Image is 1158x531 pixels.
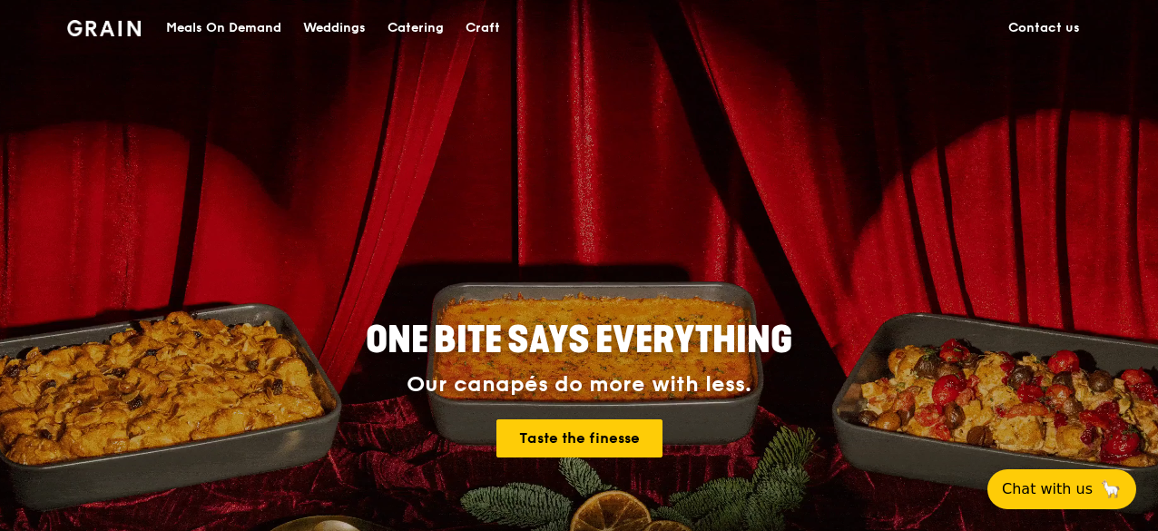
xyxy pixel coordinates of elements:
button: Chat with us🦙 [987,469,1136,509]
a: Weddings [292,1,377,55]
div: Craft [466,1,500,55]
span: ONE BITE SAYS EVERYTHING [366,319,792,362]
a: Contact us [997,1,1091,55]
span: 🦙 [1100,478,1122,500]
span: Chat with us [1002,478,1093,500]
div: Meals On Demand [166,1,281,55]
a: Catering [377,1,455,55]
a: Taste the finesse [496,419,662,457]
div: Weddings [303,1,366,55]
a: Craft [455,1,511,55]
img: Grain [67,20,141,36]
div: Our canapés do more with less. [252,372,906,398]
div: Catering [388,1,444,55]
